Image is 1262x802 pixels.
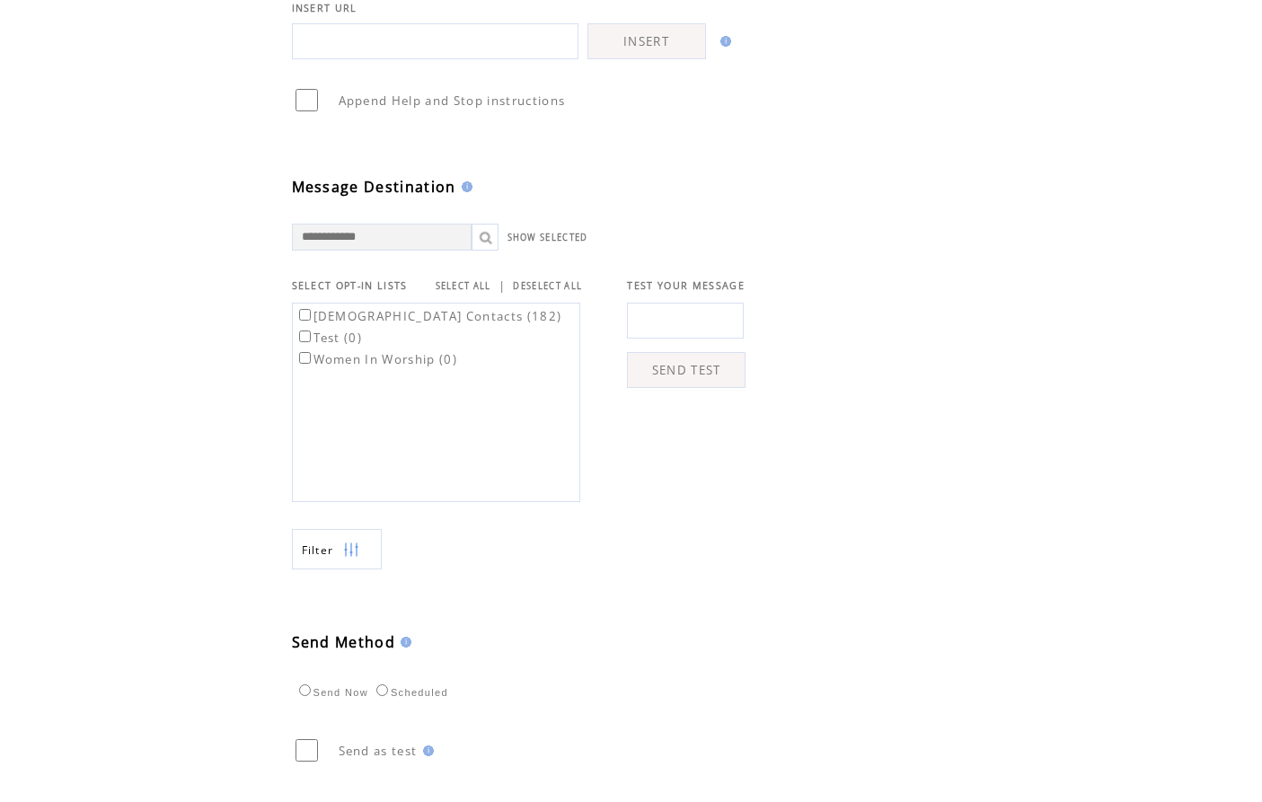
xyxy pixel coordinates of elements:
[339,743,418,759] span: Send as test
[627,279,745,292] span: TEST YOUR MESSAGE
[302,542,334,558] span: Show filters
[513,280,582,292] a: DESELECT ALL
[587,23,706,59] a: INSERT
[343,530,359,570] img: filters.png
[339,93,566,109] span: Append Help and Stop instructions
[299,309,311,321] input: [DEMOGRAPHIC_DATA] Contacts (182)
[395,637,411,648] img: help.gif
[499,278,506,294] span: |
[436,280,491,292] a: SELECT ALL
[296,308,562,324] label: [DEMOGRAPHIC_DATA] Contacts (182)
[372,687,448,698] label: Scheduled
[292,632,396,652] span: Send Method
[299,330,311,342] input: Test (0)
[299,352,311,364] input: Women In Worship (0)
[715,36,731,47] img: help.gif
[418,745,434,756] img: help.gif
[456,181,472,192] img: help.gif
[507,232,588,243] a: SHOW SELECTED
[292,529,382,569] a: Filter
[627,352,746,388] a: SEND TEST
[299,684,311,696] input: Send Now
[376,684,388,696] input: Scheduled
[295,687,368,698] label: Send Now
[296,351,458,367] label: Women In Worship (0)
[296,330,363,346] label: Test (0)
[292,279,408,292] span: SELECT OPT-IN LISTS
[292,177,456,197] span: Message Destination
[292,2,357,14] span: INSERT URL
